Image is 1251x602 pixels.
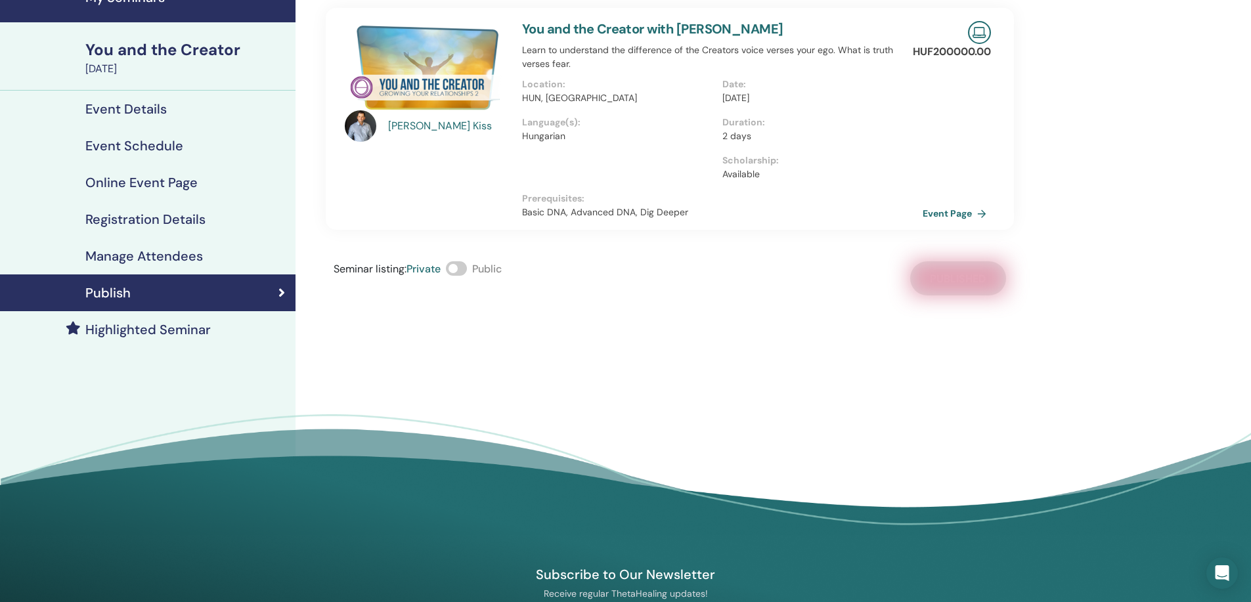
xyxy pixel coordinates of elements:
[522,192,923,205] p: Prerequisites :
[522,129,714,143] p: Hungarian
[522,116,714,129] p: Language(s) :
[474,566,778,583] h4: Subscribe to Our Newsletter
[968,21,991,44] img: Live Online Seminar
[334,262,406,276] span: Seminar listing :
[522,91,714,105] p: HUN, [GEOGRAPHIC_DATA]
[722,91,915,105] p: [DATE]
[722,129,915,143] p: 2 days
[722,154,915,167] p: Scholarship :
[522,77,714,91] p: Location :
[85,285,131,301] h4: Publish
[722,77,915,91] p: Date :
[522,43,923,71] p: Learn to understand the difference of the Creators voice verses your ego. What is truth verses fear.
[85,248,203,264] h4: Manage Attendees
[722,167,915,181] p: Available
[923,204,992,223] a: Event Page
[345,110,376,142] img: default.jpg
[913,44,991,60] p: HUF 200000.00
[85,138,183,154] h4: Event Schedule
[522,20,783,37] a: You and the Creator with [PERSON_NAME]
[722,116,915,129] p: Duration :
[388,118,510,134] a: [PERSON_NAME] Kiss
[85,39,288,61] div: You and the Creator
[77,39,296,77] a: You and the Creator[DATE]
[474,588,778,599] p: Receive regular ThetaHealing updates!
[85,101,167,117] h4: Event Details
[406,262,441,276] span: Private
[472,262,502,276] span: Public
[1206,557,1238,589] div: Open Intercom Messenger
[345,21,506,114] img: You and the Creator
[85,211,206,227] h4: Registration Details
[85,175,198,190] h4: Online Event Page
[85,322,211,337] h4: Highlighted Seminar
[522,205,923,219] p: Basic DNA, Advanced DNA, Dig Deeper
[85,61,288,77] div: [DATE]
